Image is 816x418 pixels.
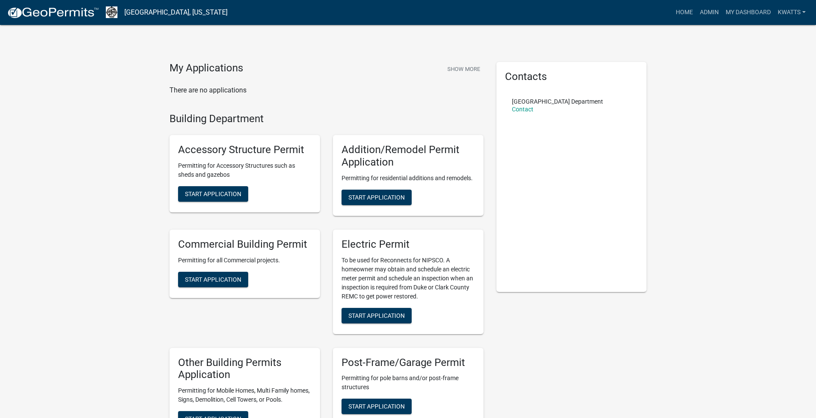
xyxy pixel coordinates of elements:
[696,4,722,21] a: Admin
[505,71,638,83] h5: Contacts
[342,144,475,169] h5: Addition/Remodel Permit Application
[178,256,311,265] p: Permitting for all Commercial projects.
[342,399,412,414] button: Start Application
[444,62,483,76] button: Show More
[342,238,475,251] h5: Electric Permit
[348,312,405,319] span: Start Application
[169,113,483,125] h4: Building Department
[178,161,311,179] p: Permitting for Accessory Structures such as sheds and gazebos
[169,85,483,95] p: There are no applications
[178,186,248,202] button: Start Application
[342,256,475,301] p: To be used for Reconnects for NIPSCO. A homeowner may obtain and schedule an electric meter permi...
[169,62,243,75] h4: My Applications
[178,357,311,381] h5: Other Building Permits Application
[178,386,311,404] p: Permitting for Mobile Homes, Multi Family homes, Signs, Demolition, Cell Towers, or Pools.
[342,308,412,323] button: Start Application
[124,5,228,20] a: [GEOGRAPHIC_DATA], [US_STATE]
[342,357,475,369] h5: Post-Frame/Garage Permit
[342,190,412,205] button: Start Application
[178,144,311,156] h5: Accessory Structure Permit
[178,272,248,287] button: Start Application
[512,98,603,104] p: [GEOGRAPHIC_DATA] Department
[106,6,117,18] img: Newton County, Indiana
[512,106,533,113] a: Contact
[672,4,696,21] a: Home
[348,403,405,410] span: Start Application
[342,374,475,392] p: Permitting for pole barns and/or post-frame structures
[185,276,241,283] span: Start Application
[774,4,809,21] a: Kwatts
[342,174,475,183] p: Permitting for residential additions and remodels.
[178,238,311,251] h5: Commercial Building Permit
[722,4,774,21] a: My Dashboard
[185,191,241,197] span: Start Application
[348,194,405,200] span: Start Application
